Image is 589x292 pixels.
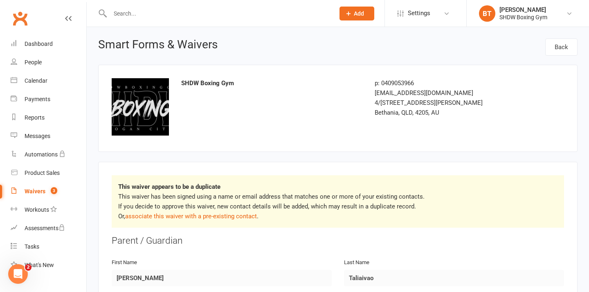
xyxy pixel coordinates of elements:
[112,258,137,267] label: First Name
[11,164,86,182] a: Product Sales
[545,38,578,56] a: Back
[25,264,31,271] span: 2
[8,264,28,284] iframe: Intercom live chat
[25,262,54,268] div: What's New
[25,41,53,47] div: Dashboard
[10,8,30,29] a: Clubworx
[25,114,45,121] div: Reports
[25,77,47,84] div: Calendar
[11,35,86,53] a: Dashboard
[344,258,369,267] label: Last Name
[181,79,234,87] strong: SHDW Boxing Gym
[11,109,86,127] a: Reports
[11,90,86,109] a: Payments
[25,151,58,158] div: Automations
[375,88,517,98] div: [EMAIL_ADDRESS][DOMAIN_NAME]
[25,188,45,195] div: Waivers
[25,133,50,139] div: Messages
[11,53,86,72] a: People
[11,127,86,145] a: Messages
[499,6,547,14] div: [PERSON_NAME]
[11,145,86,164] a: Automations
[25,59,42,66] div: People
[25,170,60,176] div: Product Sales
[11,201,86,219] a: Workouts
[339,7,374,20] button: Add
[108,8,329,19] input: Search...
[479,5,495,22] div: BT
[125,213,257,220] a: associate this waiver with a pre-existing contact
[408,4,430,23] span: Settings
[375,108,517,118] div: Bethania, QLD, 4205, AU
[118,192,558,221] p: This waiver has been signed using a name or email address that matches one or more of your existi...
[112,234,564,247] div: Parent / Guardian
[25,243,39,250] div: Tasks
[11,256,86,274] a: What's New
[11,72,86,90] a: Calendar
[118,183,220,190] strong: This waiver appears to be a duplicate
[375,78,517,88] div: p: 0409053966
[11,238,86,256] a: Tasks
[51,187,57,194] span: 3
[112,78,169,136] img: image1673570274.png
[25,206,49,213] div: Workouts
[499,14,547,21] div: SHDW Boxing Gym
[11,182,86,201] a: Waivers 3
[98,38,218,53] h1: Smart Forms & Waivers
[354,10,364,17] span: Add
[25,225,65,231] div: Assessments
[11,219,86,238] a: Assessments
[25,96,50,102] div: Payments
[375,98,517,108] div: 4/[STREET_ADDRESS][PERSON_NAME]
